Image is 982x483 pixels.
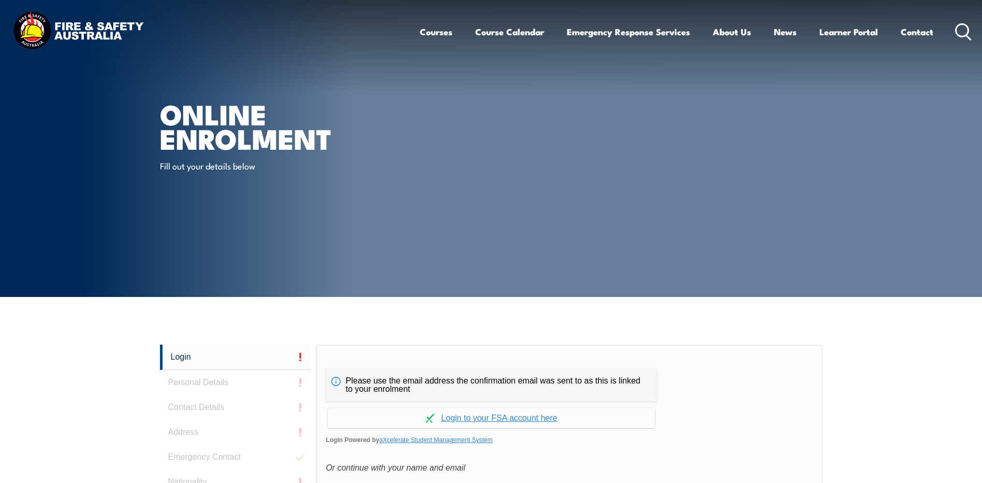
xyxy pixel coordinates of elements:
[326,460,813,476] div: Or continue with your name and email
[713,18,751,46] a: About Us
[326,432,813,448] span: Login Powered by
[475,18,544,46] a: Course Calendar
[379,436,493,444] a: aXcelerate Student Management System
[774,18,797,46] a: News
[160,345,311,370] a: Login
[426,414,435,423] img: Log in withaxcelerate
[567,18,690,46] a: Emergency Response Services
[160,102,416,150] h1: Online Enrolment
[819,18,878,46] a: Learner Portal
[901,18,933,46] a: Contact
[420,18,452,46] a: Courses
[326,368,657,402] div: Please use the email address the confirmation email was sent to as this is linked to your enrolment
[160,160,349,172] p: Fill out your details below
